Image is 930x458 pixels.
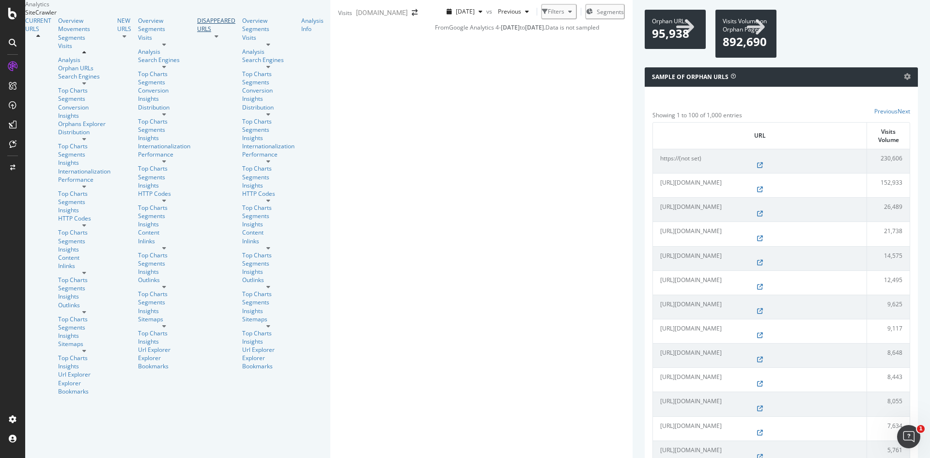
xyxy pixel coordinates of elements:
div: NEW URLS [117,16,131,33]
div: From Google Analytics 4 - to Data is not sampled [435,23,599,32]
a: Segments [58,150,110,158]
a: Segments [242,212,294,220]
div: Segments [242,259,294,268]
div: Search Engines [242,56,294,64]
a: Content [138,228,190,237]
a: Url Explorer [138,346,190,354]
div: Segments [242,78,294,86]
a: Segments [58,237,110,245]
a: Top Charts [138,164,190,173]
div: Search Engines [58,72,110,80]
div: Top Charts [242,290,294,298]
a: Segments [242,173,294,181]
a: Top Charts [58,276,110,284]
th: URL [653,123,867,149]
a: Insights [138,181,190,190]
div: Explorer Bookmarks [138,354,190,370]
a: Segments [138,78,190,86]
div: Conversion [58,103,110,111]
a: Segments [138,126,190,134]
td: 230,606 [867,149,910,173]
div: DISAPPEARED URLS [197,16,235,33]
div: Orphan URLs [58,64,110,72]
a: Insights [242,134,294,142]
div: Top Charts [58,190,110,198]
span: Orphan URLs [652,17,687,25]
span: [URL][DOMAIN_NAME] [660,252,722,260]
div: Top Charts [242,251,294,259]
div: Search Engines [138,56,190,64]
a: Top Charts [138,117,190,126]
div: HTTP Codes [58,214,110,222]
span: Segments [597,8,624,16]
div: Segments [138,25,190,33]
div: Distribution [242,103,294,111]
div: Top Charts [58,86,110,95]
a: Insights [138,268,190,276]
a: Visit Online Page [660,430,859,436]
div: Overview [138,16,190,25]
a: Analysis [58,56,110,64]
div: HTTP Codes [242,190,294,198]
div: [DOMAIN_NAME] [356,8,408,17]
div: Internationalization [242,142,294,150]
div: Explorer Bookmarks [242,354,294,370]
a: Segments [242,298,294,306]
div: Segments [58,33,110,42]
div: Url Explorer [242,346,294,354]
div: Segments [58,323,110,332]
a: Visit Online Page [660,332,859,338]
a: Analysis Info [301,16,324,33]
div: Insights [242,337,294,346]
a: Segments [138,259,190,268]
a: Visit Online Page [660,187,859,192]
a: Visit Online Page [660,381,859,387]
span: [URL][DOMAIN_NAME] [660,324,722,332]
a: Insights [242,268,294,276]
td: 7,634 [867,416,910,441]
a: Conversion [242,86,294,95]
a: Top Charts [242,329,294,337]
div: Analysis [138,47,190,56]
div: [DATE] [501,23,520,32]
a: Insights [138,95,190,103]
div: Performance [242,150,294,158]
a: Next [898,107,910,115]
a: Top Charts [138,70,190,78]
span: [URL][DOMAIN_NAME] [660,276,722,284]
a: Analysis [242,47,294,56]
div: Performance [58,175,110,184]
a: Sitemaps [58,340,110,348]
a: Top Charts [242,204,294,212]
a: Distribution [138,103,190,111]
a: Visit Online Page [660,162,859,168]
div: Content [58,253,110,262]
a: Visits [242,33,294,42]
div: [DATE] . [525,23,545,32]
div: SiteCrawler [25,8,330,16]
a: Movements [58,25,110,33]
td: 14,575 [867,246,910,270]
a: Segments [242,25,294,33]
div: Visits [58,42,110,50]
a: Top Charts [138,329,190,337]
span: [URL][DOMAIN_NAME] [660,227,722,235]
a: Segments [138,212,190,220]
